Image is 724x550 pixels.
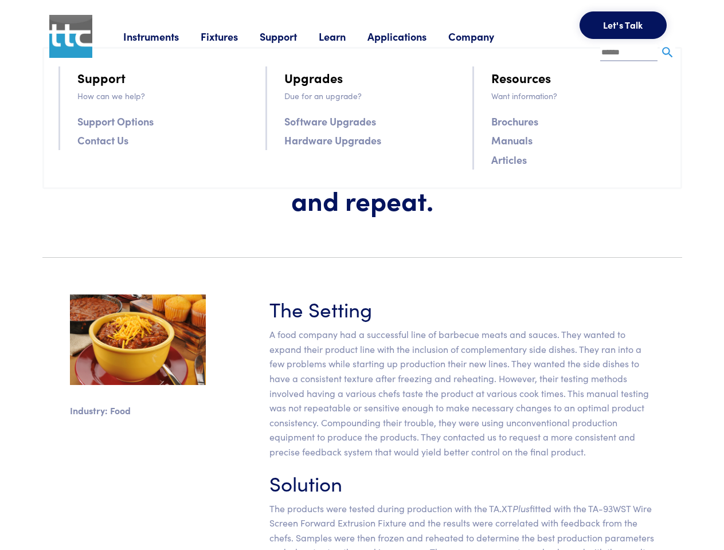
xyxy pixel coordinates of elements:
p: Want information? [491,89,666,102]
p: Due for an upgrade? [284,89,459,102]
a: Software Upgrades [284,113,376,129]
h3: The Setting [269,294,655,323]
img: sidedishes.jpg [70,294,206,385]
a: Contact Us [77,132,128,148]
a: Applications [367,29,448,44]
a: Instruments [123,29,201,44]
a: Articles [491,151,527,168]
a: Support Options [77,113,154,129]
button: Let's Talk [580,11,667,39]
p: A food company had a successful line of barbecue meats and sauces. They wanted to expand their pr... [269,327,655,459]
a: Support [260,29,319,44]
h3: Solution [269,469,655,497]
a: Manuals [491,132,533,148]
a: Upgrades [284,68,343,88]
p: How can we help? [77,89,252,102]
a: Hardware Upgrades [284,132,381,148]
a: Company [448,29,516,44]
h1: Freeze, reheat, test, and repeat. [220,150,505,216]
em: Plus [512,502,530,514]
img: ttc_logo_1x1_v1.0.png [49,15,92,58]
a: Brochures [491,113,538,129]
a: Fixtures [201,29,260,44]
a: Resources [491,68,551,88]
a: Learn [319,29,367,44]
a: Support [77,68,126,88]
p: Industry: Food [70,403,206,418]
